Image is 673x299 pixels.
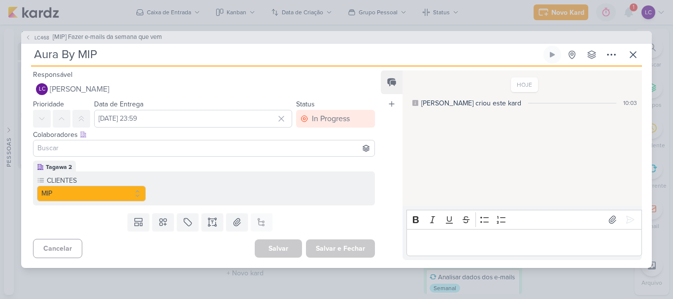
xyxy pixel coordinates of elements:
[33,100,64,108] label: Prioridade
[33,239,82,258] button: Cancelar
[31,46,541,64] input: Kard Sem Título
[296,100,315,108] label: Status
[94,110,292,128] input: Select a date
[33,80,375,98] button: LC [PERSON_NAME]
[548,51,556,59] div: Ligar relógio
[39,87,45,92] p: LC
[35,142,372,154] input: Buscar
[94,100,143,108] label: Data de Entrega
[25,33,162,42] button: LC468 [MIP] Fazer e-mails da semana que vem
[296,110,375,128] button: In Progress
[36,83,48,95] div: Laís Costa
[33,70,72,79] label: Responsável
[46,163,72,171] div: Tagawa 2
[406,229,642,256] div: Editor editing area: main
[33,34,51,41] span: LC468
[312,113,350,125] div: In Progress
[406,210,642,229] div: Editor toolbar
[421,98,521,108] div: [PERSON_NAME] criou este kard
[53,33,162,42] span: [MIP] Fazer e-mails da semana que vem
[37,186,146,201] button: MIP
[33,130,375,140] div: Colaboradores
[46,175,146,186] label: CLIENTES
[623,99,637,107] div: 10:03
[50,83,109,95] span: [PERSON_NAME]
